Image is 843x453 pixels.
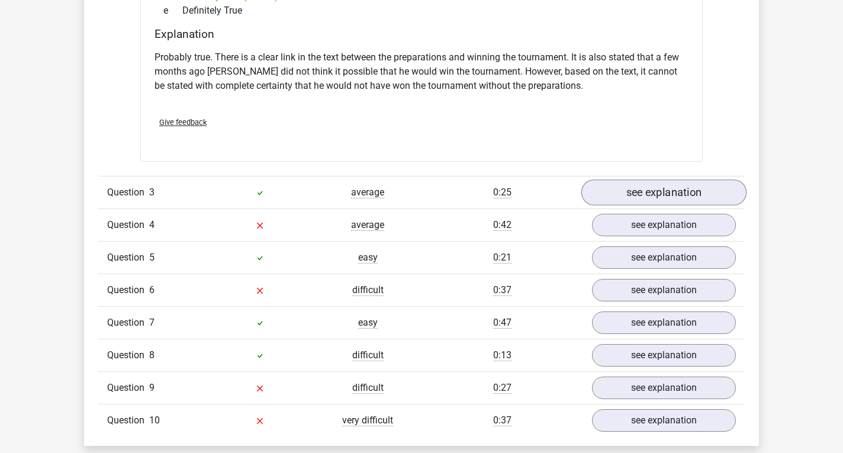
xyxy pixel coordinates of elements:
[493,415,511,426] span: 0:37
[155,50,688,93] p: Probably true. There is a clear link in the text between the preparations and winning the tournam...
[493,382,511,394] span: 0:27
[107,250,149,265] span: Question
[107,283,149,297] span: Question
[351,219,384,231] span: average
[493,219,511,231] span: 0:42
[155,27,688,41] h4: Explanation
[149,382,155,393] span: 9
[493,349,511,361] span: 0:13
[163,4,182,18] span: e
[155,4,688,18] div: Definitely True
[592,279,736,301] a: see explanation
[592,311,736,334] a: see explanation
[592,377,736,399] a: see explanation
[149,317,155,328] span: 7
[149,415,160,426] span: 10
[159,118,207,127] span: Give feedback
[107,316,149,330] span: Question
[149,219,155,230] span: 4
[493,317,511,329] span: 0:47
[352,349,384,361] span: difficult
[149,187,155,198] span: 3
[342,415,393,426] span: very difficult
[107,348,149,362] span: Question
[358,317,378,329] span: easy
[592,409,736,432] a: see explanation
[493,284,511,296] span: 0:37
[358,252,378,264] span: easy
[149,349,155,361] span: 8
[493,187,511,198] span: 0:25
[107,185,149,200] span: Question
[592,246,736,269] a: see explanation
[592,214,736,236] a: see explanation
[149,284,155,295] span: 6
[592,344,736,367] a: see explanation
[107,218,149,232] span: Question
[352,382,384,394] span: difficult
[107,381,149,395] span: Question
[352,284,384,296] span: difficult
[107,413,149,428] span: Question
[581,179,747,205] a: see explanation
[149,252,155,263] span: 5
[493,252,511,264] span: 0:21
[351,187,384,198] span: average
